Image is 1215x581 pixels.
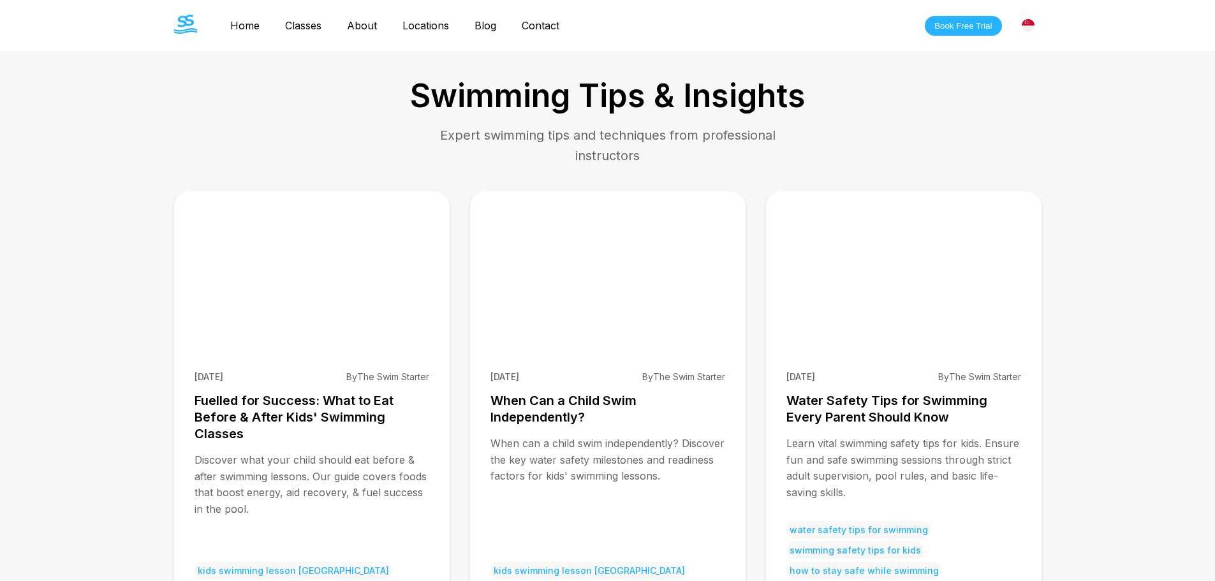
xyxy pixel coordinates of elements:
span: swimming safety tips for kids [786,541,924,559]
a: Blog [462,19,509,32]
span: [DATE] [195,371,223,382]
a: About [334,19,390,32]
span: [DATE] [786,371,815,382]
span: By The Swim Starter [642,371,725,382]
span: how to stay safe while swimming [786,562,942,579]
img: Fuelled for Success: What to Eat Before & After Kids' Swimming Classes [174,191,450,351]
button: Book Free Trial [925,16,1001,36]
img: When Can a Child Swim Independently? [470,191,746,351]
a: Contact [509,19,572,32]
h3: Fuelled for Success: What to Eat Before & After Kids' Swimming Classes [195,392,429,442]
h1: Swimming Tips & Insights [174,77,1042,115]
p: Expert swimming tips and techniques from professional instructors [416,125,799,166]
span: By The Swim Starter [346,371,429,382]
img: The Swim Starter Logo [174,15,197,34]
span: water safety tips for swimming [786,521,931,538]
span: [DATE] [490,371,519,382]
a: Locations [390,19,462,32]
span: By The Swim Starter [938,371,1021,382]
img: Singapore [1022,19,1035,32]
span: kids swimming lesson [GEOGRAPHIC_DATA] [195,562,392,579]
p: Discover what your child should eat before & after swimming lessons. Our guide covers foods that ... [195,452,429,541]
img: Water Safety Tips for Swimming Every Parent Should Know [766,191,1042,351]
span: kids swimming lesson [GEOGRAPHIC_DATA] [490,562,688,579]
a: Home [217,19,272,32]
p: When can a child swim independently? Discover the key water safety milestones and readiness facto... [490,436,725,541]
h3: Water Safety Tips for Swimming Every Parent Should Know [786,392,1021,425]
div: [GEOGRAPHIC_DATA] [1015,12,1042,39]
p: Learn vital swimming safety tips for kids. Ensure fun and safe swimming sessions through strict a... [786,436,1021,501]
h3: When Can a Child Swim Independently? [490,392,725,425]
a: Classes [272,19,334,32]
